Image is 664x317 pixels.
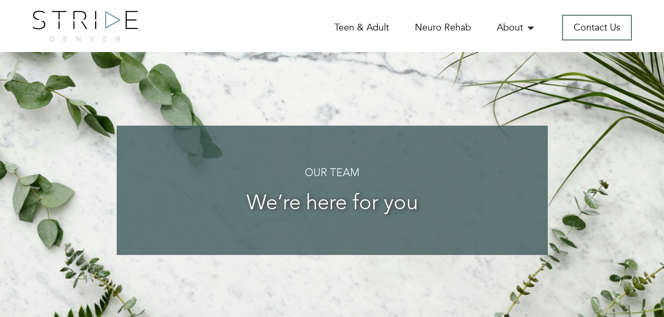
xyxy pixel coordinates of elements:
img: logo.png [33,11,138,42]
h4: Our Team [138,168,527,179]
a: About [497,21,536,34]
a: Contact Us [562,15,632,40]
a: Neuro Rehab [415,21,471,34]
a: Teen & Adult [334,21,389,34]
h3: We’re here for you [138,192,527,216]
